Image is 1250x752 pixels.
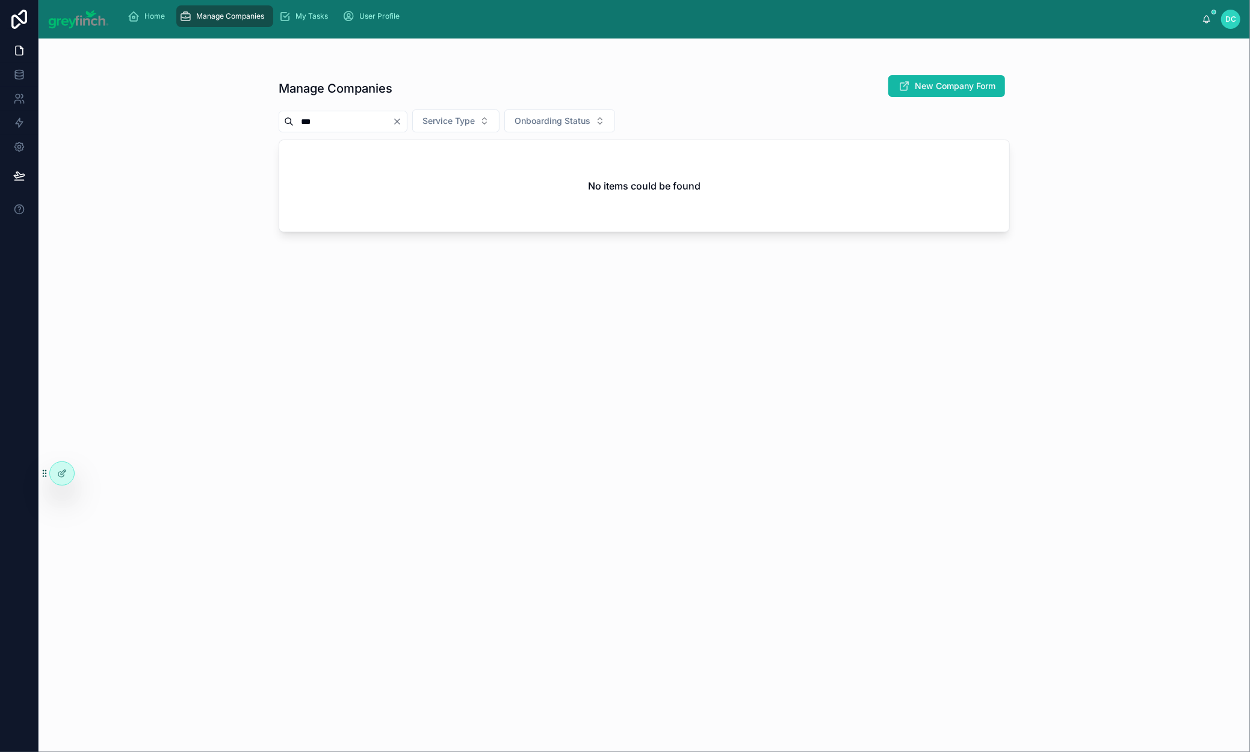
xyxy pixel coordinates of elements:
[588,179,701,193] h2: No items could be found
[296,11,329,21] span: My Tasks
[422,115,475,127] span: Service Type
[197,11,265,21] span: Manage Companies
[392,117,407,126] button: Clear
[276,5,337,27] a: My Tasks
[412,109,500,132] button: Select Button
[48,10,109,29] img: App logo
[279,80,392,97] h1: Manage Companies
[888,75,1005,97] button: New Company Form
[504,109,615,132] button: Select Button
[125,5,174,27] a: Home
[360,11,400,21] span: User Profile
[145,11,166,21] span: Home
[915,80,995,92] span: New Company Form
[176,5,273,27] a: Manage Companies
[339,5,409,27] a: User Profile
[119,3,1202,29] div: scrollable content
[515,115,590,127] span: Onboarding Status
[1225,14,1236,24] span: DC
